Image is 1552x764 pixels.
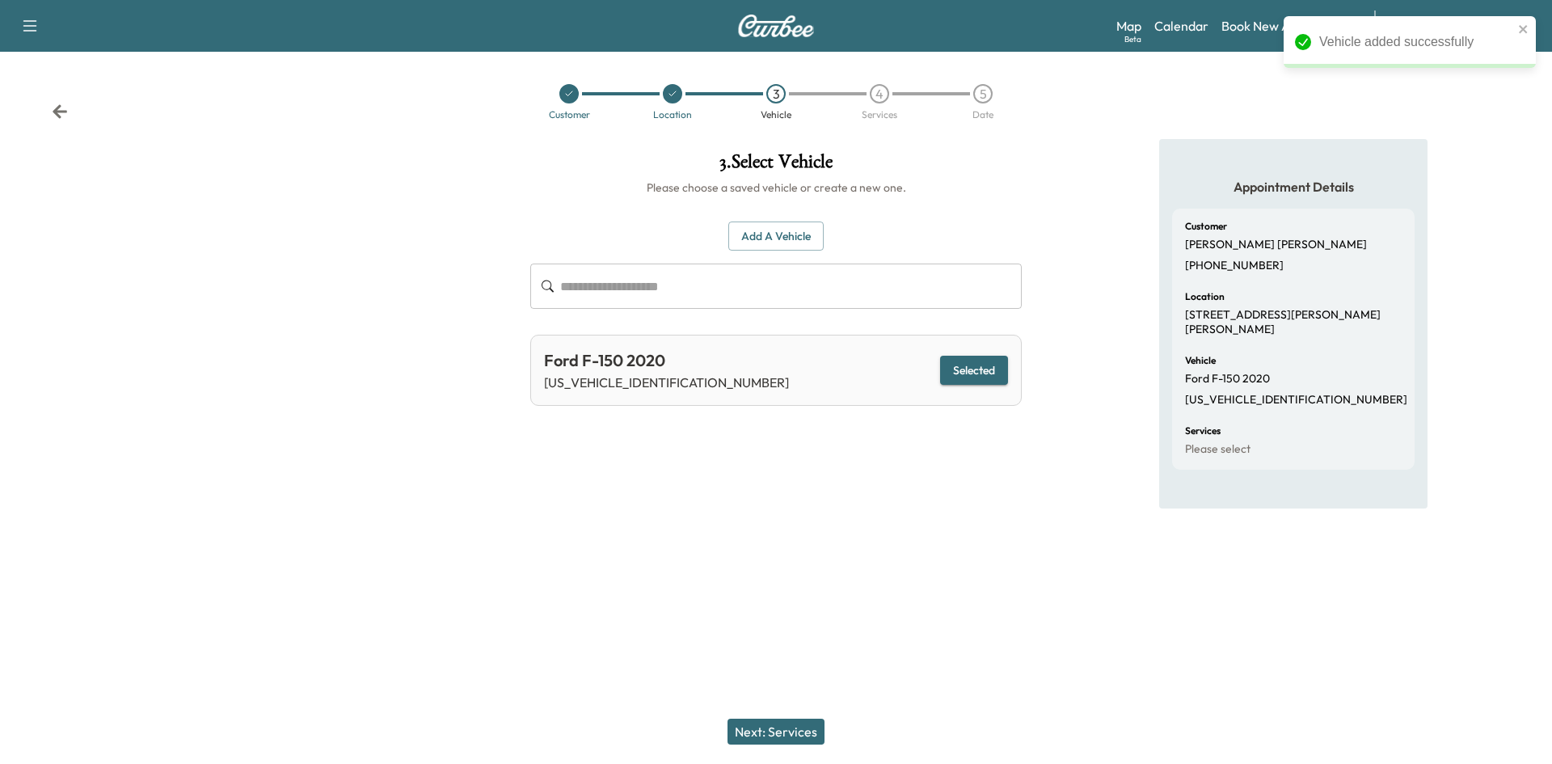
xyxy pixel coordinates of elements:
div: Back [52,103,68,120]
div: Vehicle added successfully [1319,32,1513,52]
h6: Services [1185,426,1221,436]
h6: Customer [1185,222,1227,231]
div: 5 [973,84,993,103]
div: Vehicle [761,110,791,120]
a: Book New Appointment [1221,16,1358,36]
p: Ford F-150 2020 [1185,372,1270,386]
div: Date [972,110,993,120]
p: [US_VEHICLE_IDENTIFICATION_NUMBER] [544,373,789,392]
div: Location [653,110,692,120]
h6: Please choose a saved vehicle or create a new one. [530,179,1022,196]
button: Next: Services [727,719,824,745]
p: [PHONE_NUMBER] [1185,259,1284,273]
button: Add a Vehicle [728,222,824,251]
div: 3 [766,84,786,103]
p: Please select [1185,442,1250,457]
p: [STREET_ADDRESS][PERSON_NAME][PERSON_NAME] [1185,308,1402,336]
h1: 3 . Select Vehicle [530,152,1022,179]
div: Ford F-150 2020 [544,348,789,373]
h6: Vehicle [1185,356,1216,365]
button: close [1518,23,1529,36]
h6: Location [1185,292,1225,302]
div: 4 [870,84,889,103]
p: [PERSON_NAME] [PERSON_NAME] [1185,238,1367,252]
div: Services [862,110,897,120]
button: Selected [940,356,1008,386]
h5: Appointment Details [1172,178,1415,196]
div: Beta [1124,33,1141,45]
div: Customer [549,110,590,120]
p: [US_VEHICLE_IDENTIFICATION_NUMBER] [1185,393,1407,407]
img: Curbee Logo [737,15,815,37]
a: MapBeta [1116,16,1141,36]
a: Calendar [1154,16,1208,36]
